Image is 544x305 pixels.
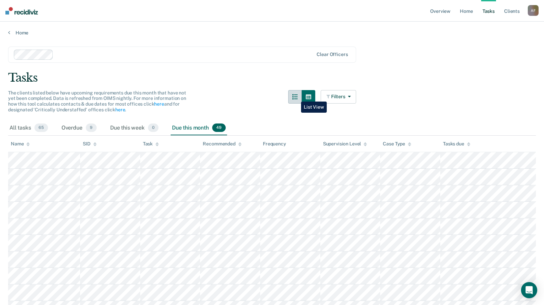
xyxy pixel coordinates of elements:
[321,90,356,104] button: Filters
[86,123,97,132] span: 9
[154,101,164,107] a: here
[317,52,348,57] div: Clear officers
[528,5,539,16] div: A F
[521,282,537,298] div: Open Intercom Messenger
[383,141,411,147] div: Case Type
[115,107,125,112] a: here
[443,141,470,147] div: Tasks due
[323,141,367,147] div: Supervision Level
[8,30,536,36] a: Home
[11,141,30,147] div: Name
[148,123,158,132] span: 0
[212,123,226,132] span: 49
[263,141,286,147] div: Frequency
[8,90,186,112] span: The clients listed below have upcoming requirements due this month that have not yet been complet...
[171,121,227,136] div: Due this month49
[528,5,539,16] button: AF
[8,121,49,136] div: All tasks65
[5,7,38,15] img: Recidiviz
[203,141,241,147] div: Recommended
[109,121,160,136] div: Due this week0
[143,141,159,147] div: Task
[83,141,97,147] div: SID
[60,121,98,136] div: Overdue9
[8,71,536,85] div: Tasks
[34,123,48,132] span: 65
